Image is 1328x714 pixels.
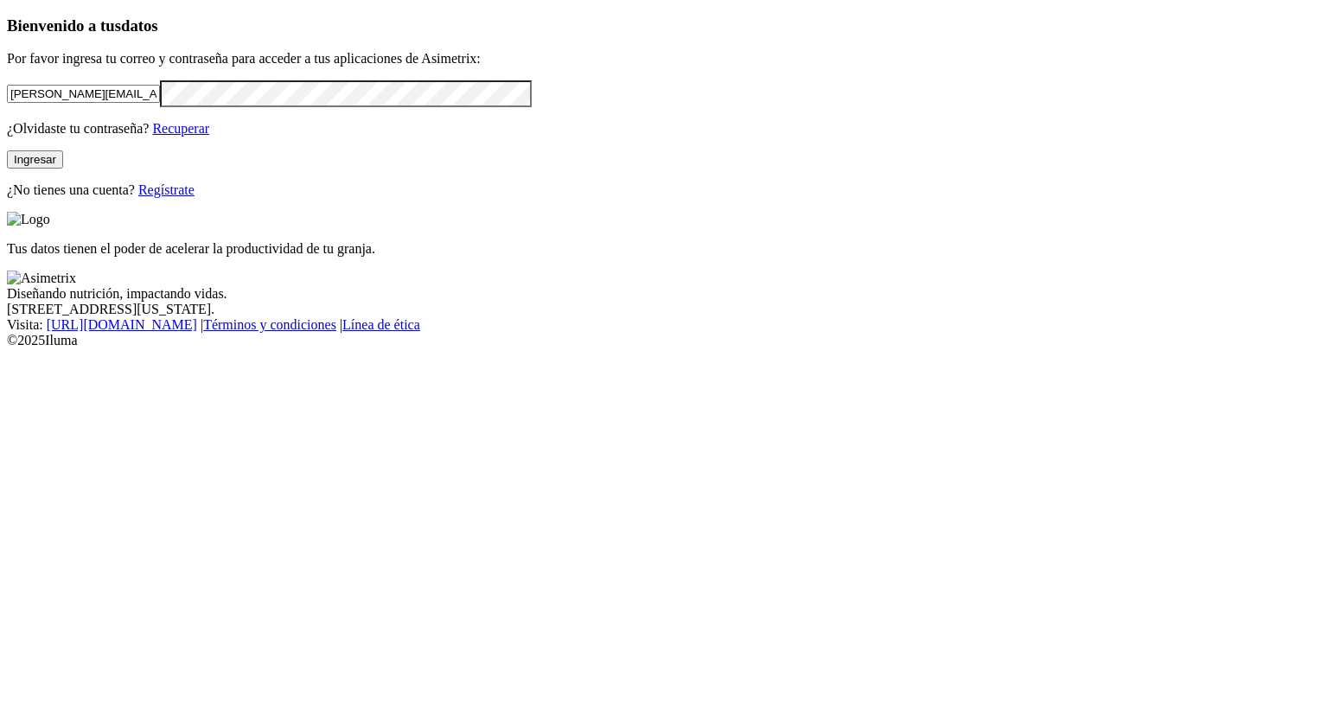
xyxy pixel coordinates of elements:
[7,51,1321,67] p: Por favor ingresa tu correo y contraseña para acceder a tus aplicaciones de Asimetrix:
[121,16,158,35] span: datos
[7,302,1321,317] div: [STREET_ADDRESS][US_STATE].
[7,150,63,169] button: Ingresar
[7,333,1321,348] div: © 2025 Iluma
[7,212,50,227] img: Logo
[7,85,160,103] input: Tu correo
[7,286,1321,302] div: Diseñando nutrición, impactando vidas.
[7,121,1321,137] p: ¿Olvidaste tu contraseña?
[203,317,336,332] a: Términos y condiciones
[7,16,1321,35] h3: Bienvenido a tus
[7,182,1321,198] p: ¿No tienes una cuenta?
[7,241,1321,257] p: Tus datos tienen el poder de acelerar la productividad de tu granja.
[7,317,1321,333] div: Visita : | |
[47,317,197,332] a: [URL][DOMAIN_NAME]
[7,271,76,286] img: Asimetrix
[138,182,195,197] a: Regístrate
[342,317,420,332] a: Línea de ética
[152,121,209,136] a: Recuperar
